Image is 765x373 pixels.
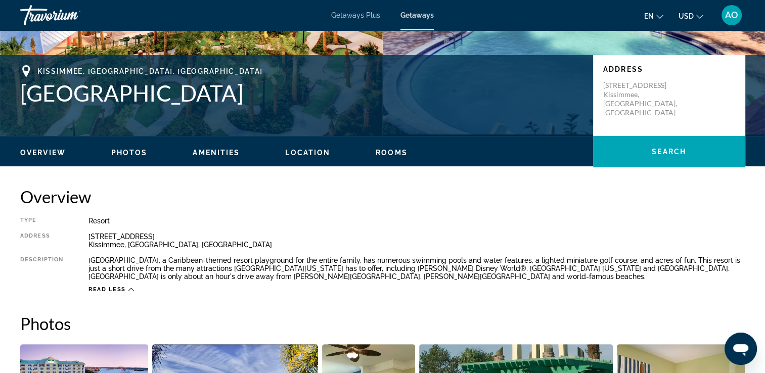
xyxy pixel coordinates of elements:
[725,10,738,20] span: AO
[111,148,148,157] button: Photos
[603,81,684,117] p: [STREET_ADDRESS] Kissimmee, [GEOGRAPHIC_DATA], [GEOGRAPHIC_DATA]
[20,217,63,225] div: Type
[193,148,240,157] button: Amenities
[725,333,757,365] iframe: Button to launch messaging window
[652,148,686,156] span: Search
[285,148,330,157] button: Location
[376,148,408,157] button: Rooms
[376,149,408,157] span: Rooms
[718,5,745,26] button: User Menu
[193,149,240,157] span: Amenities
[20,232,63,249] div: Address
[20,148,66,157] button: Overview
[88,232,745,249] div: [STREET_ADDRESS] Kissimmee, [GEOGRAPHIC_DATA], [GEOGRAPHIC_DATA]
[20,80,583,106] h1: [GEOGRAPHIC_DATA]
[644,12,654,20] span: en
[88,286,134,293] button: Read less
[603,65,735,73] p: Address
[285,149,330,157] span: Location
[20,149,66,157] span: Overview
[20,186,745,207] h2: Overview
[37,67,263,75] span: Kissimmee, [GEOGRAPHIC_DATA], [GEOGRAPHIC_DATA]
[331,11,380,19] a: Getaways Plus
[20,256,63,281] div: Description
[593,136,745,167] button: Search
[679,9,703,23] button: Change currency
[20,2,121,28] a: Travorium
[88,217,745,225] div: Resort
[111,149,148,157] span: Photos
[88,286,126,293] span: Read less
[644,9,663,23] button: Change language
[20,313,745,334] h2: Photos
[679,12,694,20] span: USD
[88,256,745,281] div: [GEOGRAPHIC_DATA], a Caribbean-themed resort playground for the entire family, has numerous swimm...
[400,11,434,19] a: Getaways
